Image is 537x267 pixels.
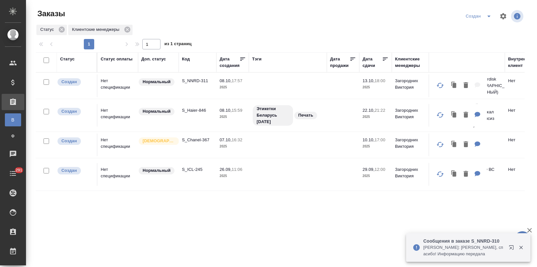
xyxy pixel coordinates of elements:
span: Посмотреть информацию [511,10,525,22]
p: Клиентские менеджеры [72,26,122,33]
p: 12:00 [375,167,385,172]
span: Ф [8,133,18,139]
button: Клонировать [448,79,460,92]
p: [PERSON_NAME]: [PERSON_NAME], спасибо! Информацию передала [423,244,505,257]
div: split button [464,11,495,21]
p: Печать [298,112,313,119]
td: Нет спецификации [97,104,138,127]
div: Статус [36,25,67,35]
p: 13.10, [363,78,375,83]
div: Доп. статус [141,56,166,62]
p: 16:32 [232,137,242,142]
p: 26.09, [220,167,232,172]
div: Дата создания [220,56,239,69]
div: Статус оплаты [101,56,133,62]
p: 21:22 [375,108,385,113]
p: Хайер Электрикал Эпплаенсиз Рус [470,102,502,128]
p: Нормальный [143,79,171,85]
td: Нет спецификации [97,74,138,97]
button: Обновить [432,78,448,93]
p: Нормальный [143,108,171,115]
div: Дата сдачи [363,56,382,69]
button: Закрыть [514,245,528,250]
td: Нет спецификации [97,133,138,156]
p: Создан [61,108,77,115]
p: 2025 [220,143,246,150]
span: В [8,117,18,123]
div: Выставляется автоматически при создании заказа [57,166,94,175]
div: Внутренний клиент [508,56,534,69]
p: Сообщения в заказе S_NNRD-310 [423,238,505,244]
button: 🙏 [514,231,531,248]
p: Создан [61,138,77,144]
div: Выставляется автоматически при создании заказа [57,137,94,146]
p: 2025 [363,114,389,120]
button: Клонировать [448,168,460,181]
div: Клиентские менеджеры [68,25,133,35]
p: 2025 [363,84,389,91]
p: 2025 [220,84,246,91]
p: Нет [508,78,534,84]
button: Открыть в новой вкладке [505,241,520,257]
p: [DEMOGRAPHIC_DATA] [143,138,175,144]
p: 10.10, [363,137,375,142]
p: Этикетки Беларусь [DATE] [257,106,289,125]
a: В [5,113,21,126]
div: Выставляется автоматически для первых 3 заказов нового контактного лица. Особое внимание [138,137,175,146]
p: Статус [40,26,56,33]
div: Этикетки Беларусь 08.10.2025, Печать [252,105,324,126]
span: из 1 страниц [164,40,192,49]
p: 2025 [363,173,389,179]
button: Удалить [460,79,471,92]
span: Настроить таблицу [495,8,511,24]
a: Ф [5,130,21,143]
p: Создан [61,167,77,174]
td: Загородних Виктория [392,163,429,186]
button: Удалить [460,138,471,151]
button: Удалить [460,108,471,122]
p: Нет [508,137,534,143]
button: Для КМ: 29.09. КЛ: отправила напоминание. В среде повторю. 30.09. КЛ: Спасибо большое за оценку! ... [471,168,484,181]
p: S_Chanel-367 [182,137,213,143]
p: 22.10, [363,108,375,113]
span: Заказы [36,8,65,19]
p: 07.10, [220,137,232,142]
div: Дата продажи [330,56,350,69]
div: Статус [60,56,75,62]
div: Статус по умолчанию для стандартных заказов [138,78,175,86]
button: Обновить [432,107,448,123]
td: Нет спецификации [97,163,138,186]
p: 2025 [363,143,389,150]
span: 291 [12,167,26,173]
button: Клонировать [448,138,460,151]
td: Загородних Виктория [392,104,429,127]
td: Загородних Виктория [392,74,429,97]
p: 29.09, [363,167,375,172]
div: Выставляется автоматически при создании заказа [57,78,94,86]
p: 08.10, [220,108,232,113]
div: Код [182,56,190,62]
button: Обновить [432,137,448,152]
p: Нет [508,166,534,173]
div: Статус по умолчанию для стандартных заказов [138,166,175,175]
p: 08.10, [220,78,232,83]
p: Novo Nordisk ([GEOGRAPHIC_DATA] - АКТИВНЫЙ) [470,76,502,95]
p: S_ICL-245 [182,166,213,173]
p: 17:00 [375,137,385,142]
div: Тэги [252,56,262,62]
div: Статус по умолчанию для стандартных заказов [138,107,175,116]
button: Обновить [432,166,448,182]
p: Создан [61,79,77,85]
div: Выставляется автоматически при создании заказа [57,107,94,116]
p: 2025 [220,114,246,120]
a: 291 [2,165,24,182]
p: Нормальный [143,167,171,174]
p: S_NNRD-311 [182,78,213,84]
button: Удалить [460,168,471,181]
p: 17:57 [232,78,242,83]
td: Загородних Виктория [392,133,429,156]
p: 15:59 [232,108,242,113]
p: 18:00 [375,78,385,83]
p: S_Haier-846 [182,107,213,114]
p: Нет [508,107,534,114]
